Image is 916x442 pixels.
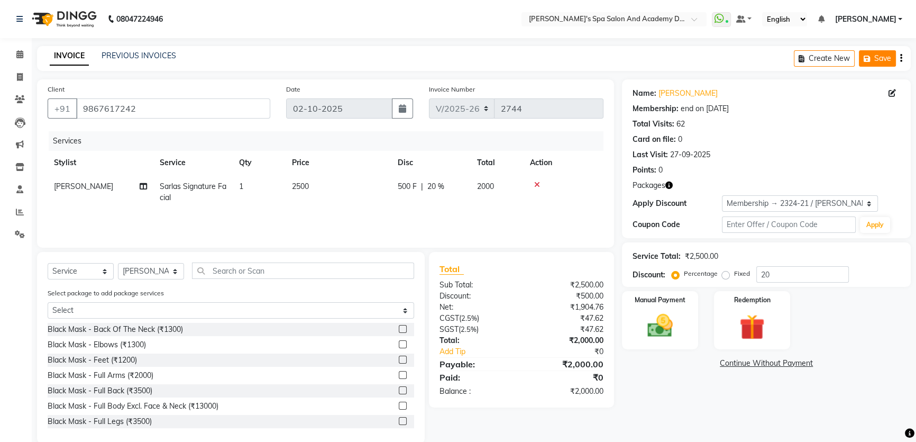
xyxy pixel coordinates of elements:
[116,4,163,34] b: 08047224946
[27,4,99,34] img: logo
[421,181,423,192] span: |
[391,151,471,175] th: Disc
[427,181,444,192] span: 20 %
[432,386,521,397] div: Balance :
[521,291,611,302] div: ₹500.00
[432,279,521,291] div: Sub Total:
[48,288,164,298] label: Select package to add package services
[192,263,414,279] input: Search or Scan
[48,339,146,350] div: Black Mask - Elbows (₹1300)
[685,251,718,262] div: ₹2,500.00
[859,50,896,67] button: Save
[477,182,494,191] span: 2000
[233,151,286,175] th: Qty
[76,98,270,119] input: Search by Name/Mobile/Email/Code
[521,371,611,384] div: ₹0
[432,346,537,357] a: Add Tip
[633,269,665,281] div: Discount:
[471,151,524,175] th: Total
[521,335,611,346] div: ₹2,000.00
[432,371,521,384] div: Paid:
[102,51,176,60] a: PREVIOUS INVOICES
[432,324,521,335] div: ( )
[286,151,391,175] th: Price
[734,295,771,305] label: Redemption
[153,151,233,175] th: Service
[633,165,656,176] div: Points:
[521,358,611,371] div: ₹2,000.00
[521,313,611,324] div: ₹47.62
[860,217,890,233] button: Apply
[432,313,521,324] div: ( )
[429,85,475,94] label: Invoice Number
[48,385,152,396] div: Black Mask - Full Back (₹3500)
[48,324,183,335] div: Black Mask - Back Of The Neck (₹1300)
[633,180,665,191] span: Packages
[731,311,773,343] img: _gift.svg
[658,165,663,176] div: 0
[239,182,243,191] span: 1
[678,134,682,145] div: 0
[49,131,611,151] div: Services
[633,103,679,114] div: Membership:
[160,182,226,202] span: Sarlas Signature Facial
[633,251,681,262] div: Service Total:
[48,85,65,94] label: Client
[398,181,417,192] span: 500 F
[633,134,676,145] div: Card on file:
[734,269,750,278] label: Fixed
[835,14,896,25] span: [PERSON_NAME]
[635,295,685,305] label: Manual Payment
[48,98,77,119] button: +91
[794,50,855,67] button: Create New
[48,355,137,366] div: Black Mask - Feet (₹1200)
[292,182,309,191] span: 2500
[670,149,710,160] div: 27-09-2025
[286,85,300,94] label: Date
[633,149,668,160] div: Last Visit:
[439,264,464,275] span: Total
[639,311,681,340] img: _cash.svg
[624,358,909,369] a: Continue Without Payment
[432,358,521,371] div: Payable:
[432,335,521,346] div: Total:
[633,119,674,130] div: Total Visits:
[432,291,521,302] div: Discount:
[658,88,718,99] a: [PERSON_NAME]
[461,325,477,333] span: 2.5%
[521,279,611,291] div: ₹2,500.00
[633,219,722,230] div: Coupon Code
[521,386,611,397] div: ₹2,000.00
[521,302,611,313] div: ₹1,904.76
[633,88,656,99] div: Name:
[722,217,856,233] input: Enter Offer / Coupon Code
[48,370,153,381] div: Black Mask - Full Arms (₹2000)
[681,103,729,114] div: end on [DATE]
[524,151,603,175] th: Action
[54,182,113,191] span: [PERSON_NAME]
[521,324,611,335] div: ₹47.62
[461,314,477,322] span: 2.5%
[50,47,89,66] a: INVOICE
[536,346,611,357] div: ₹0
[432,302,521,313] div: Net:
[48,416,152,427] div: Black Mask - Full Legs (₹3500)
[633,198,722,209] div: Apply Discount
[439,313,459,323] span: CGST
[684,269,718,278] label: Percentage
[48,401,218,412] div: Black Mask - Full Body Excl. Face & Neck (₹13000)
[48,151,153,175] th: Stylist
[439,324,459,334] span: SGST
[676,119,685,130] div: 62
